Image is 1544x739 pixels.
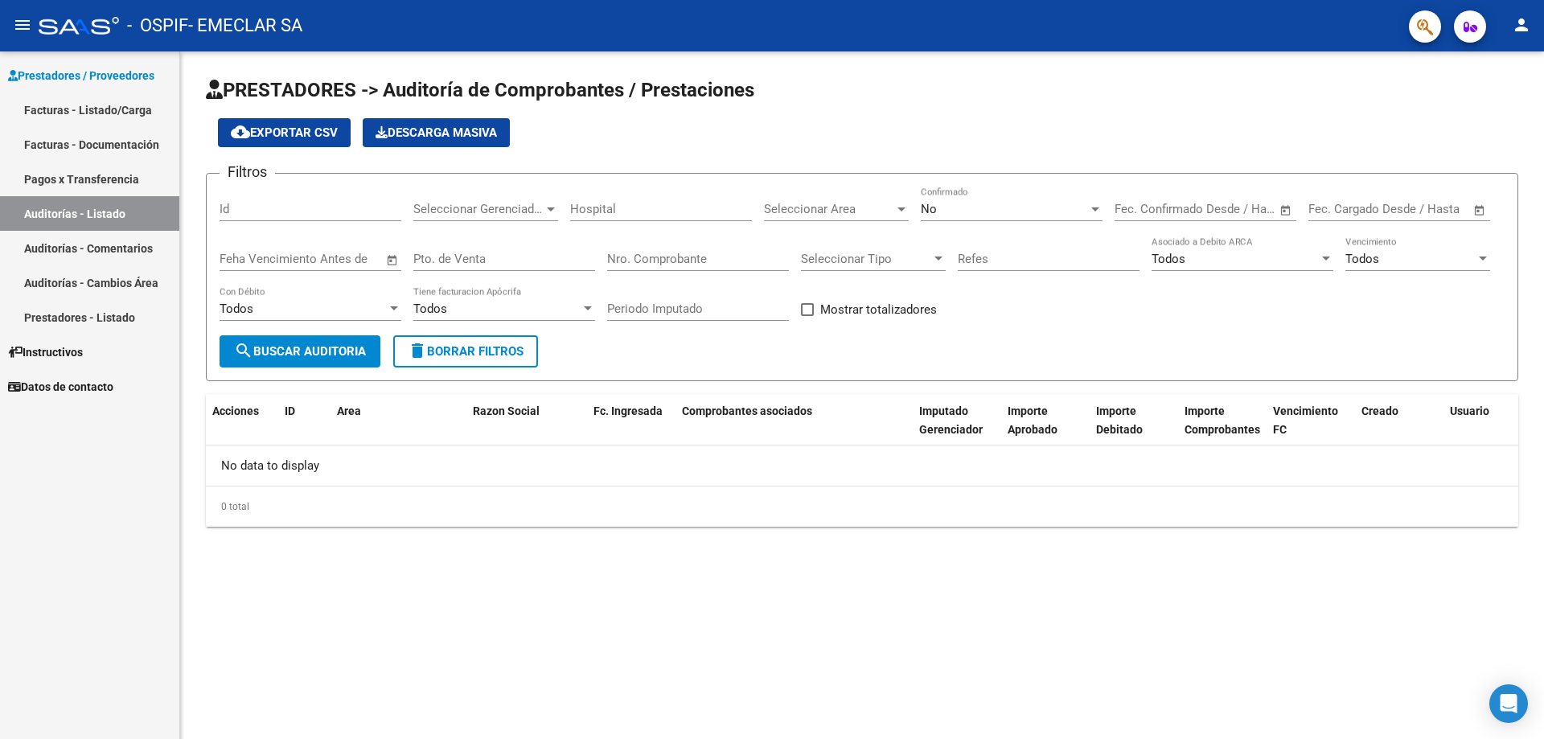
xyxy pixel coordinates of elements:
[1001,394,1090,465] datatable-header-cell: Importe Aprobado
[231,125,338,140] span: Exportar CSV
[363,118,510,147] button: Descarga Masiva
[1096,404,1143,436] span: Importe Debitado
[1361,404,1398,417] span: Creado
[212,404,259,417] span: Acciones
[682,404,812,417] span: Comprobantes asociados
[234,341,253,360] mat-icon: search
[1355,394,1443,465] datatable-header-cell: Creado
[913,394,1001,465] datatable-header-cell: Imputado Gerenciador
[1489,684,1528,723] div: Open Intercom Messenger
[1512,15,1531,35] mat-icon: person
[8,378,113,396] span: Datos de contacto
[1090,394,1178,465] datatable-header-cell: Importe Debitado
[413,302,447,316] span: Todos
[218,118,351,147] button: Exportar CSV
[206,394,278,465] datatable-header-cell: Acciones
[285,404,295,417] span: ID
[801,252,931,266] span: Seleccionar Tipo
[473,404,540,417] span: Razon Social
[1185,404,1260,436] span: Importe Comprobantes
[220,335,380,367] button: Buscar Auditoria
[1308,202,1361,216] input: Start date
[206,487,1518,527] div: 0 total
[220,302,253,316] span: Todos
[408,344,524,359] span: Borrar Filtros
[764,202,894,216] span: Seleccionar Area
[1152,252,1185,266] span: Todos
[919,404,983,436] span: Imputado Gerenciador
[8,343,83,361] span: Instructivos
[413,202,544,216] span: Seleccionar Gerenciador
[675,394,913,465] datatable-header-cell: Comprobantes asociados
[1181,202,1259,216] input: End date
[188,8,302,43] span: - EMECLAR SA
[921,202,937,216] span: No
[1471,201,1489,220] button: Open calendar
[220,161,275,183] h3: Filtros
[337,404,361,417] span: Area
[466,394,587,465] datatable-header-cell: Razon Social
[363,118,510,147] app-download-masive: Descarga masiva de comprobantes (adjuntos)
[231,122,250,142] mat-icon: cloud_download
[1345,252,1379,266] span: Todos
[587,394,675,465] datatable-header-cell: Fc. Ingresada
[331,394,443,465] datatable-header-cell: Area
[1443,394,1532,465] datatable-header-cell: Usuario
[206,445,1518,486] div: No data to display
[393,335,538,367] button: Borrar Filtros
[234,344,366,359] span: Buscar Auditoria
[8,67,154,84] span: Prestadores / Proveedores
[1115,202,1167,216] input: Start date
[1273,404,1338,436] span: Vencimiento FC
[1178,394,1267,465] datatable-header-cell: Importe Comprobantes
[1277,201,1296,220] button: Open calendar
[1450,404,1489,417] span: Usuario
[593,404,663,417] span: Fc. Ingresada
[1267,394,1355,465] datatable-header-cell: Vencimiento FC
[376,125,497,140] span: Descarga Masiva
[278,394,331,465] datatable-header-cell: ID
[1008,404,1057,436] span: Importe Aprobado
[820,300,937,319] span: Mostrar totalizadores
[384,251,402,269] button: Open calendar
[408,341,427,360] mat-icon: delete
[13,15,32,35] mat-icon: menu
[206,79,754,101] span: PRESTADORES -> Auditoría de Comprobantes / Prestaciones
[1375,202,1453,216] input: End date
[127,8,188,43] span: - OSPIF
